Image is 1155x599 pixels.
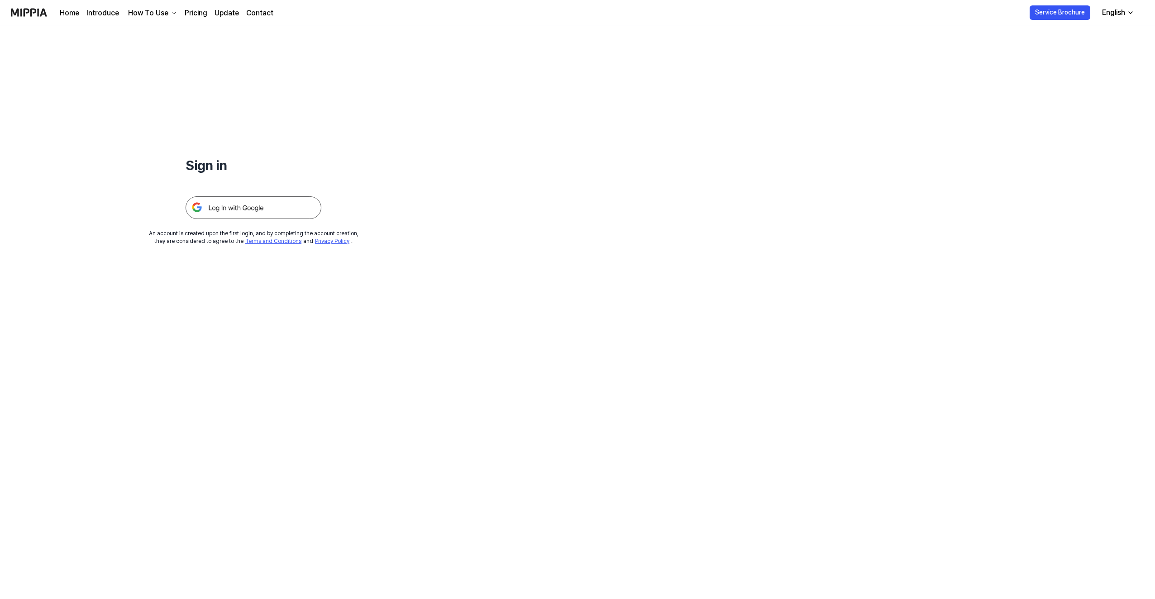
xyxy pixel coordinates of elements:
[126,8,177,19] button: How To Use
[185,8,207,19] a: Pricing
[126,8,170,19] div: How To Use
[1095,4,1140,22] button: English
[1100,7,1127,18] div: English
[86,8,119,19] a: Introduce
[60,8,79,19] a: Home
[215,8,239,19] a: Update
[245,238,301,244] a: Terms and Conditions
[186,156,321,175] h1: Sign in
[1030,5,1090,20] button: Service Brochure
[149,230,358,245] div: An account is created upon the first login, and by completing the account creation, they are cons...
[246,8,273,19] a: Contact
[315,238,349,244] a: Privacy Policy
[186,196,321,219] img: 구글 로그인 버튼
